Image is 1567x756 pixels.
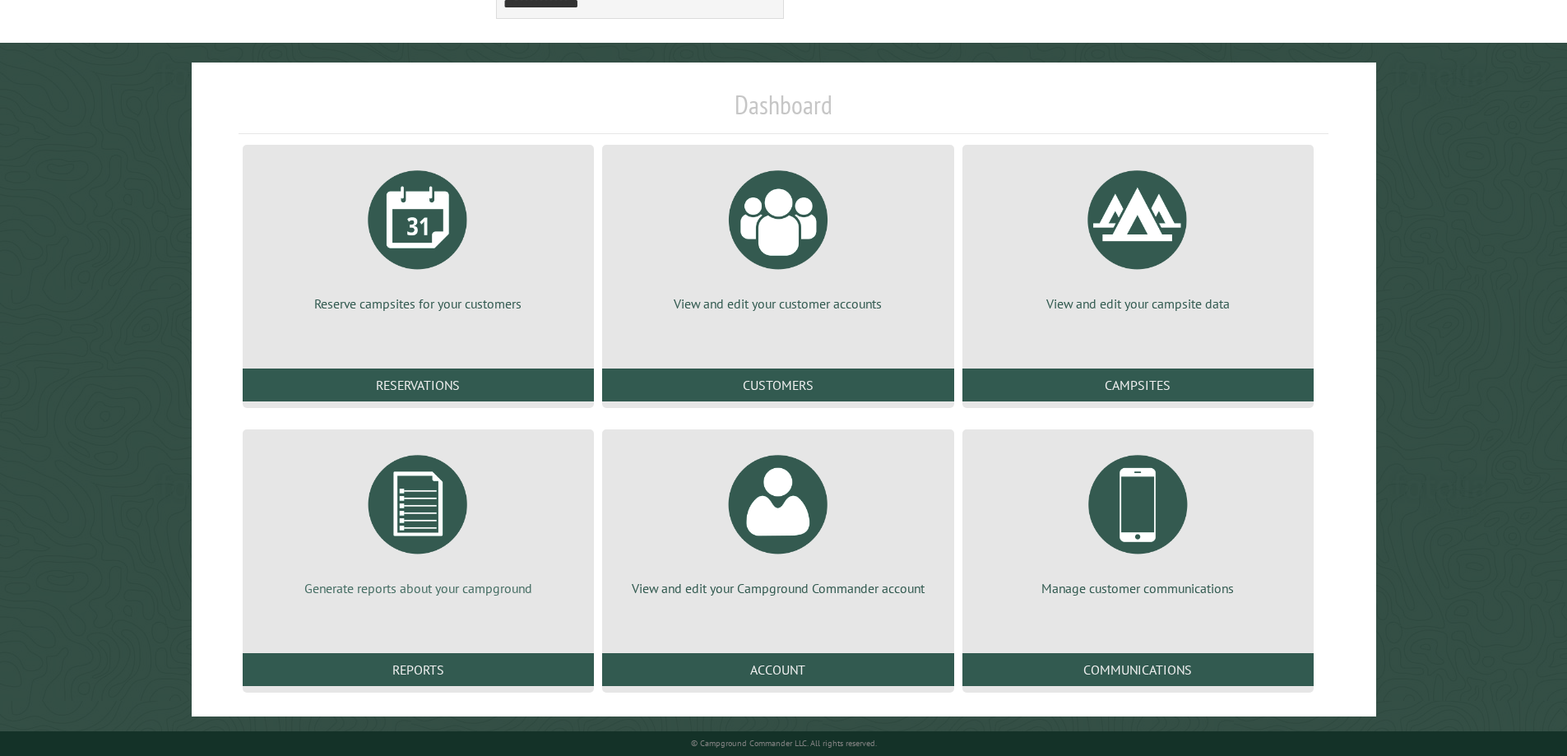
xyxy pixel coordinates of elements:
[262,295,574,313] p: Reserve campsites for your customers
[262,158,574,313] a: Reserve campsites for your customers
[982,443,1294,597] a: Manage customer communications
[622,158,934,313] a: View and edit your customer accounts
[622,295,934,313] p: View and edit your customer accounts
[243,653,594,686] a: Reports
[691,738,877,749] small: © Campground Commander LLC. All rights reserved.
[962,369,1314,401] a: Campsites
[262,579,574,597] p: Generate reports about your campground
[982,579,1294,597] p: Manage customer communications
[262,443,574,597] a: Generate reports about your campground
[602,369,953,401] a: Customers
[239,89,1329,134] h1: Dashboard
[243,369,594,401] a: Reservations
[622,443,934,597] a: View and edit your Campground Commander account
[982,295,1294,313] p: View and edit your campsite data
[982,158,1294,313] a: View and edit your campsite data
[962,653,1314,686] a: Communications
[622,579,934,597] p: View and edit your Campground Commander account
[602,653,953,686] a: Account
